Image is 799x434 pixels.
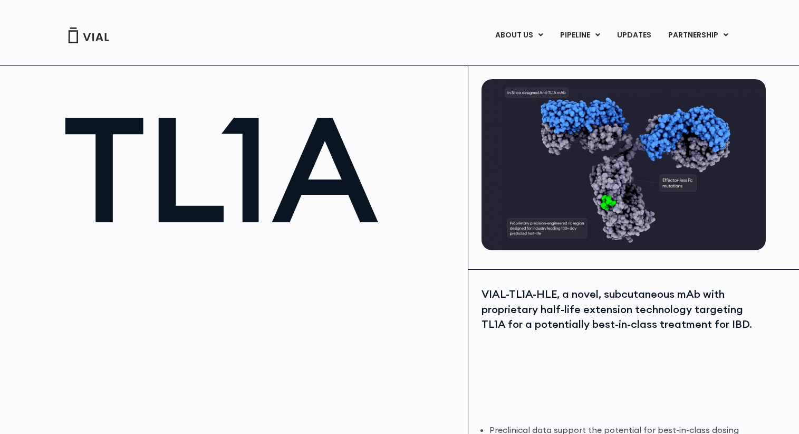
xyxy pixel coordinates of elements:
a: UPDATES [609,26,659,44]
div: VIAL-TL1A-HLE, a novel, subcutaneous mAb with proprietary half-life extension technology targetin... [482,287,763,332]
img: TL1A antibody diagram. [482,79,766,250]
a: PIPELINEMenu Toggle [552,26,608,44]
a: PARTNERSHIPMenu Toggle [660,26,737,44]
img: Vial Logo [68,27,110,43]
a: ABOUT USMenu Toggle [487,26,551,44]
h1: TL1A [63,95,458,242]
